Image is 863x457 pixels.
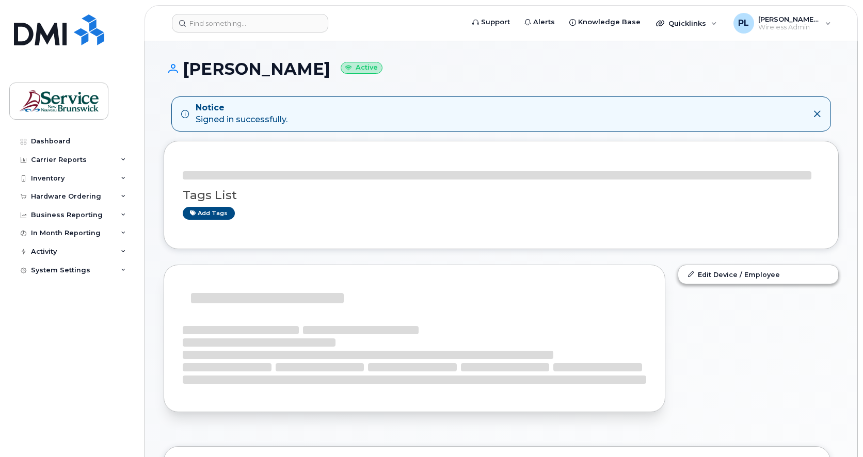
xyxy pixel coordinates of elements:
[196,102,287,114] strong: Notice
[196,102,287,126] div: Signed in successfully.
[183,207,235,220] a: Add tags
[183,189,820,202] h3: Tags List
[341,62,382,74] small: Active
[164,60,839,78] h1: [PERSON_NAME]
[678,265,838,284] a: Edit Device / Employee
